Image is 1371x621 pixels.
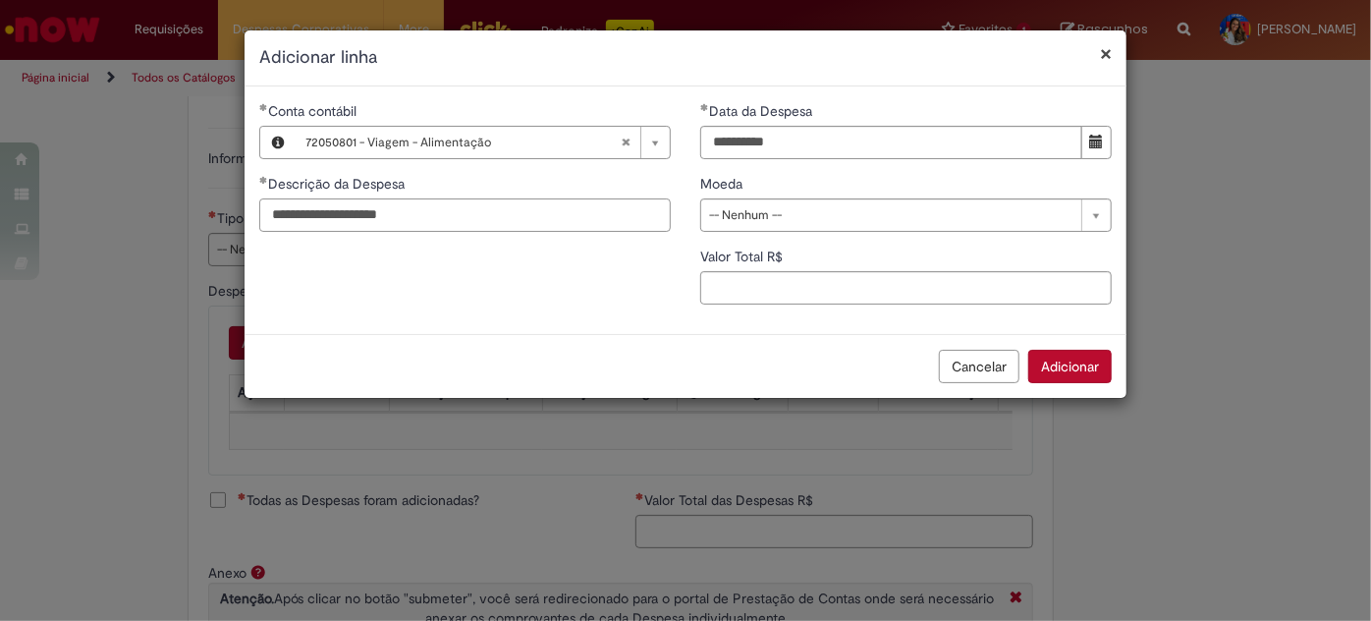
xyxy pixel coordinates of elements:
input: Data da Despesa 12 August 2025 Tuesday [700,126,1082,159]
span: Descrição da Despesa [268,175,409,193]
a: 72050801 - Viagem - AlimentaçãoLimpar campo Conta contábil [296,127,670,158]
button: Adicionar [1028,350,1112,383]
span: 72050801 - Viagem - Alimentação [305,127,621,158]
span: -- Nenhum -- [709,199,1071,231]
button: Fechar modal [1100,43,1112,64]
span: Obrigatório Preenchido [259,176,268,184]
span: Data da Despesa [709,102,816,120]
abbr: Limpar campo Conta contábil [611,127,640,158]
button: Conta contábil, Visualizar este registro 72050801 - Viagem - Alimentação [260,127,296,158]
button: Mostrar calendário para Data da Despesa [1081,126,1112,159]
span: Obrigatório Preenchido [259,103,268,111]
span: Obrigatório Preenchido [700,103,709,111]
input: Descrição da Despesa [259,198,671,232]
span: Moeda [700,175,746,193]
span: Valor Total R$ [700,248,787,265]
input: Valor Total R$ [700,271,1112,305]
span: Necessários - Conta contábil [268,102,360,120]
h2: Adicionar linha [259,45,1112,71]
button: Cancelar [939,350,1019,383]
